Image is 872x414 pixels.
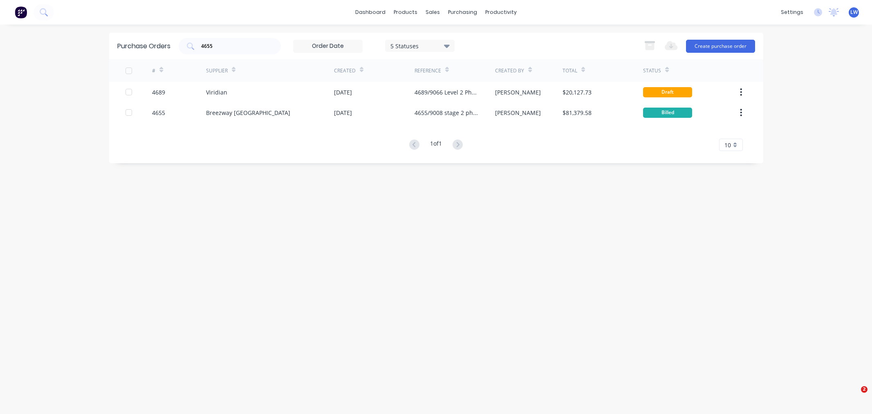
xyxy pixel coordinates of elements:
div: $20,127.73 [563,88,592,97]
button: Create purchase order [686,40,755,53]
div: Purchase Orders [117,41,170,51]
div: Reference [415,67,441,74]
iframe: Intercom live chat [844,386,864,406]
div: # [152,67,155,74]
div: Total [563,67,577,74]
a: dashboard [351,6,390,18]
span: 2 [861,386,868,393]
div: 5 Statuses [390,41,449,50]
input: Order Date [294,40,362,52]
div: productivity [481,6,521,18]
div: 4655 [152,108,165,117]
div: 4689 [152,88,165,97]
div: Billed [643,108,692,118]
div: Supplier [206,67,228,74]
div: Draft [643,87,692,97]
div: purchasing [444,6,481,18]
div: Created [334,67,356,74]
span: 10 [724,141,731,149]
img: Factory [15,6,27,18]
div: products [390,6,421,18]
div: 4655/9008 stage 2 phase 1 [415,108,479,117]
div: [PERSON_NAME] [495,108,541,117]
div: sales [421,6,444,18]
div: [DATE] [334,88,352,97]
div: Created By [495,67,524,74]
div: settings [777,6,807,18]
div: [DATE] [334,108,352,117]
div: Status [643,67,661,74]
div: $81,379.58 [563,108,592,117]
div: 4689/9066 Level 2 Phase 1 Rev 1 [415,88,479,97]
div: Viridian [206,88,227,97]
div: Breezway [GEOGRAPHIC_DATA] [206,108,290,117]
div: 1 of 1 [430,139,442,151]
span: LW [850,9,858,16]
div: [PERSON_NAME] [495,88,541,97]
input: Search purchase orders... [200,42,268,50]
